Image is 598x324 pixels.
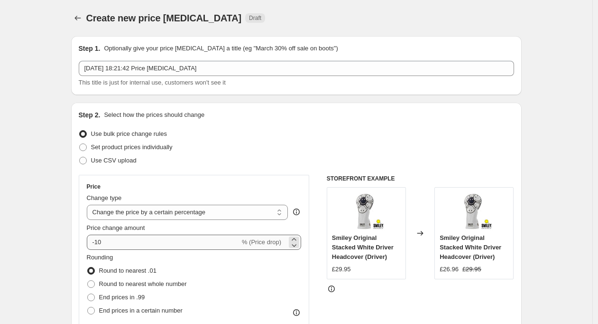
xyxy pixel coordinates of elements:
h2: Step 1. [79,44,101,53]
img: UNADJUSTEDNONRAW_thumb_2ccf_80x.jpg [455,192,493,230]
span: Price change amount [87,224,145,231]
div: £26.96 [440,265,459,274]
strike: £29.95 [462,265,481,274]
div: £29.95 [332,265,351,274]
input: 30% off holiday sale [79,61,514,76]
input: -15 [87,235,240,250]
span: Set product prices individually [91,143,173,151]
span: Create new price [MEDICAL_DATA] [86,13,242,23]
h2: Step 2. [79,110,101,120]
span: Round to nearest .01 [99,267,156,274]
button: Price change jobs [71,11,84,25]
span: This title is just for internal use, customers won't see it [79,79,226,86]
p: Optionally give your price [MEDICAL_DATA] a title (eg "March 30% off sale on boots") [104,44,338,53]
span: % (Price drop) [242,238,281,246]
span: End prices in .99 [99,294,145,301]
img: UNADJUSTEDNONRAW_thumb_2ccf_80x.jpg [347,192,385,230]
p: Select how the prices should change [104,110,204,120]
span: Smiley Original Stacked White Driver Headcover (Driver) [332,234,394,260]
span: Use CSV upload [91,157,137,164]
span: Smiley Original Stacked White Driver Headcover (Driver) [440,234,501,260]
h3: Price [87,183,101,191]
div: help [292,207,301,217]
span: Use bulk price change rules [91,130,167,137]
span: Round to nearest whole number [99,280,187,287]
span: Rounding [87,254,113,261]
h6: STOREFRONT EXAMPLE [327,175,514,182]
span: Draft [249,14,261,22]
span: Change type [87,194,122,201]
span: End prices in a certain number [99,307,183,314]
